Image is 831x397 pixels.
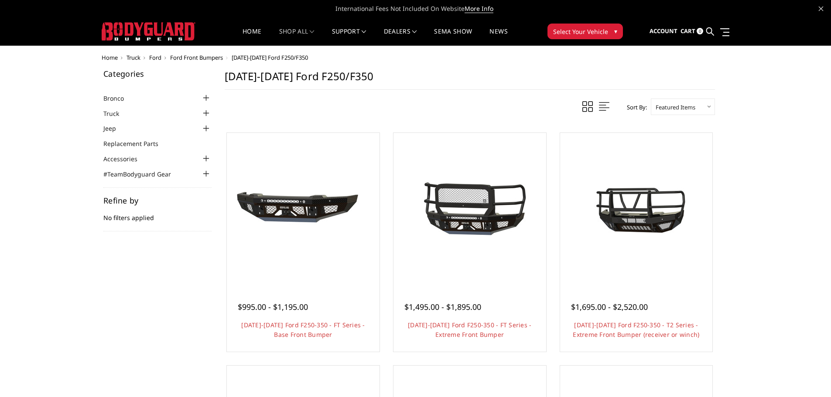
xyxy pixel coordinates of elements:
[562,135,711,283] a: 2023-2026 Ford F250-350 - T2 Series - Extreme Front Bumper (receiver or winch) 2023-2026 Ford F25...
[102,22,195,41] img: BODYGUARD BUMPERS
[553,27,608,36] span: Select Your Vehicle
[103,139,169,148] a: Replacement Parts
[103,124,127,133] a: Jeep
[170,54,223,61] a: Ford Front Bumpers
[103,197,212,231] div: No filters applied
[408,321,531,339] a: [DATE]-[DATE] Ford F250-350 - FT Series - Extreme Front Bumper
[571,302,648,312] span: $1,695.00 - $2,520.00
[614,27,617,36] span: ▾
[229,135,377,283] a: 2023-2025 Ford F250-350 - FT Series - Base Front Bumper
[103,109,130,118] a: Truck
[697,28,703,34] span: 0
[279,28,315,45] a: shop all
[396,135,544,283] a: 2023-2026 Ford F250-350 - FT Series - Extreme Front Bumper 2023-2026 Ford F250-350 - FT Series - ...
[225,70,715,90] h1: [DATE]-[DATE] Ford F250/F350
[566,170,706,248] img: 2023-2026 Ford F250-350 - T2 Series - Extreme Front Bumper (receiver or winch)
[103,170,182,179] a: #TeamBodyguard Gear
[547,24,623,39] button: Select Your Vehicle
[149,54,161,61] a: Ford
[241,321,365,339] a: [DATE]-[DATE] Ford F250-350 - FT Series - Base Front Bumper
[103,70,212,78] h5: Categories
[681,20,703,43] a: Cart 0
[103,154,148,163] a: Accessories
[489,28,507,45] a: News
[573,321,699,339] a: [DATE]-[DATE] Ford F250-350 - T2 Series - Extreme Front Bumper (receiver or winch)
[622,101,647,114] label: Sort By:
[465,4,493,13] a: More Info
[434,28,472,45] a: SEMA Show
[238,302,308,312] span: $995.00 - $1,195.00
[127,54,140,61] a: Truck
[384,28,417,45] a: Dealers
[650,20,677,43] a: Account
[332,28,366,45] a: Support
[233,176,373,242] img: 2023-2025 Ford F250-350 - FT Series - Base Front Bumper
[243,28,261,45] a: Home
[681,27,695,35] span: Cart
[404,302,481,312] span: $1,495.00 - $1,895.00
[232,54,308,61] span: [DATE]-[DATE] Ford F250/F350
[103,94,135,103] a: Bronco
[102,54,118,61] a: Home
[103,197,212,204] h5: Refine by
[650,27,677,35] span: Account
